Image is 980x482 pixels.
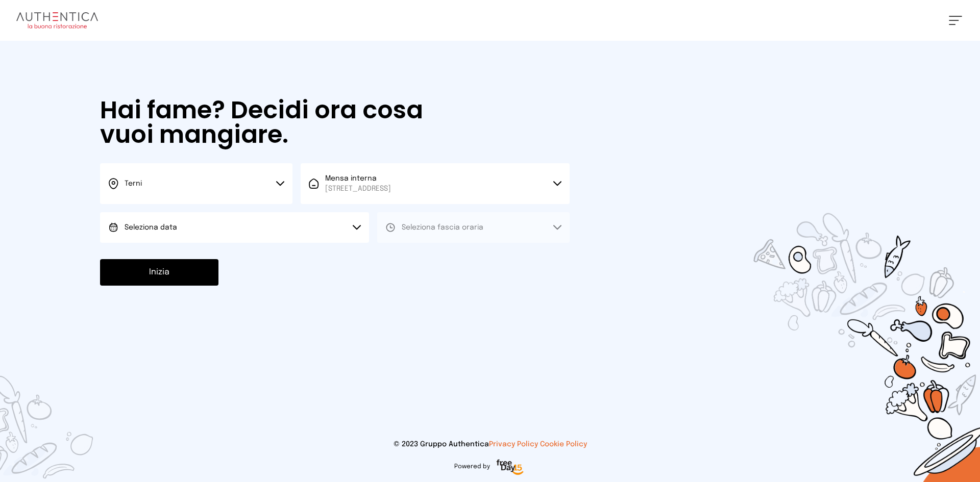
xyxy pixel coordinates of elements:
[325,173,391,194] span: Mensa interna
[100,212,369,243] button: Seleziona data
[489,441,538,448] a: Privacy Policy
[100,98,452,147] h1: Hai fame? Decidi ora cosa vuoi mangiare.
[16,12,98,29] img: logo.8f33a47.png
[16,439,964,449] p: © 2023 Gruppo Authentica
[540,441,587,448] a: Cookie Policy
[454,463,490,471] span: Powered by
[100,259,218,286] button: Inizia
[494,458,526,478] img: logo-freeday.3e08031.png
[301,163,570,204] button: Mensa interna[STREET_ADDRESS]
[694,155,980,482] img: sticker-selezione-mensa.70a28f7.png
[377,212,570,243] button: Seleziona fascia oraria
[325,184,391,194] span: [STREET_ADDRESS]
[100,163,292,204] button: Terni
[402,224,483,231] span: Seleziona fascia oraria
[125,180,142,187] span: Terni
[125,224,177,231] span: Seleziona data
